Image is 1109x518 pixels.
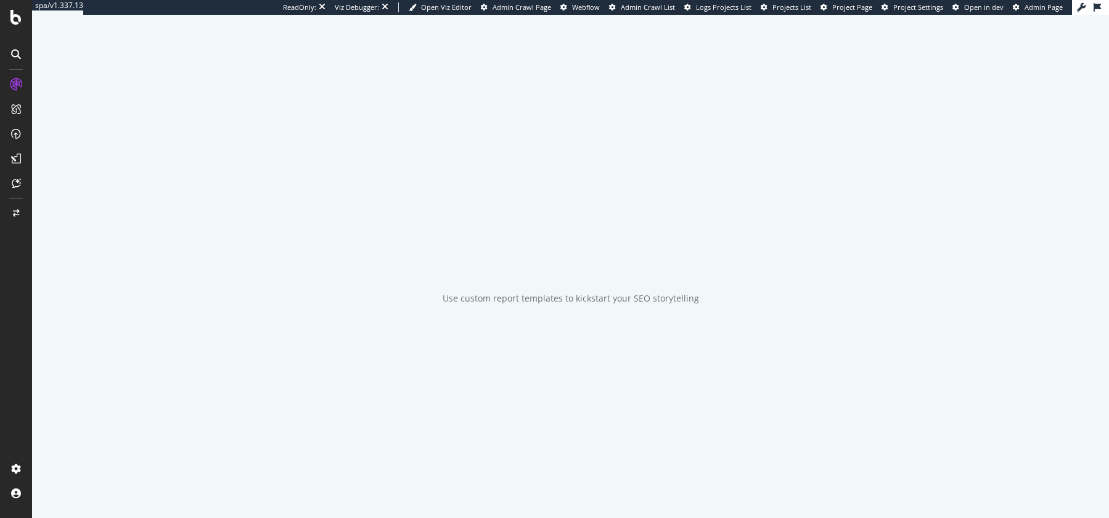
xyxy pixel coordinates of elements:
span: Logs Projects List [696,2,751,12]
span: Project Page [832,2,872,12]
a: Admin Page [1013,2,1063,12]
span: Admin Crawl List [621,2,675,12]
div: Use custom report templates to kickstart your SEO storytelling [443,292,699,305]
a: Project Page [820,2,872,12]
a: Open in dev [952,2,1004,12]
div: Viz Debugger: [335,2,379,12]
span: Webflow [572,2,600,12]
div: animation [526,228,615,273]
a: Projects List [761,2,811,12]
a: Project Settings [882,2,943,12]
a: Logs Projects List [684,2,751,12]
a: Admin Crawl Page [481,2,551,12]
span: Open in dev [964,2,1004,12]
div: ReadOnly: [283,2,316,12]
a: Webflow [560,2,600,12]
span: Open Viz Editor [421,2,472,12]
a: Open Viz Editor [409,2,472,12]
span: Admin Crawl Page [493,2,551,12]
span: Admin Page [1025,2,1063,12]
span: Project Settings [893,2,943,12]
a: Admin Crawl List [609,2,675,12]
span: Projects List [772,2,811,12]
